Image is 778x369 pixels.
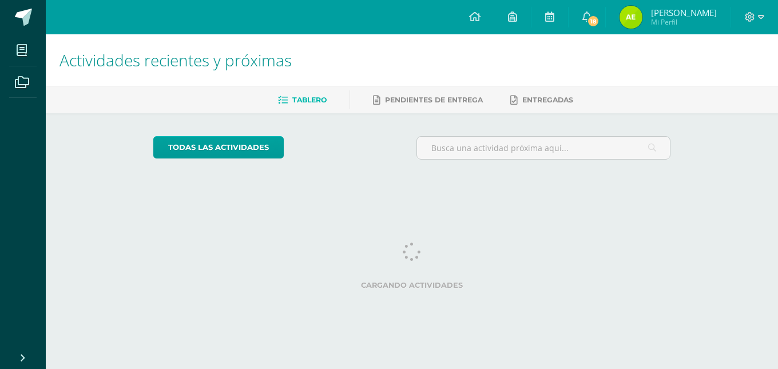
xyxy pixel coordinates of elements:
[587,15,600,27] span: 18
[417,137,670,159] input: Busca una actividad próxima aquí...
[522,96,573,104] span: Entregadas
[385,96,483,104] span: Pendientes de entrega
[59,49,292,71] span: Actividades recientes y próximas
[620,6,642,29] img: a1f1fd6ee15b5b6f04d9be35a7d3af2a.png
[278,91,327,109] a: Tablero
[510,91,573,109] a: Entregadas
[153,281,671,289] label: Cargando actividades
[651,17,717,27] span: Mi Perfil
[292,96,327,104] span: Tablero
[651,7,717,18] span: [PERSON_NAME]
[373,91,483,109] a: Pendientes de entrega
[153,136,284,158] a: todas las Actividades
